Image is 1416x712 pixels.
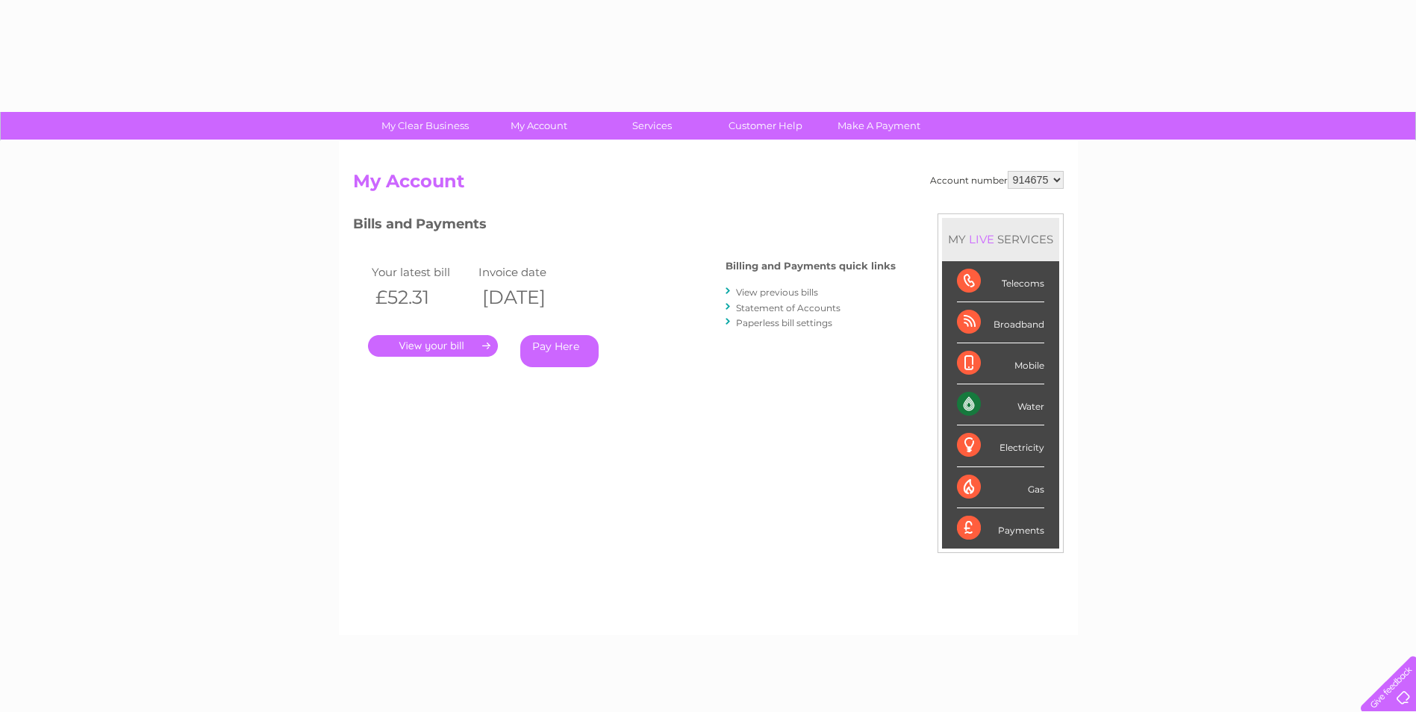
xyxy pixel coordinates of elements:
[520,335,599,367] a: Pay Here
[368,262,475,282] td: Your latest bill
[475,282,582,313] th: [DATE]
[817,112,941,140] a: Make A Payment
[477,112,600,140] a: My Account
[368,282,475,313] th: £52.31
[353,213,896,240] h3: Bills and Payments
[957,261,1044,302] div: Telecoms
[726,260,896,272] h4: Billing and Payments quick links
[957,384,1044,425] div: Water
[368,335,498,357] a: .
[736,287,818,298] a: View previous bills
[966,232,997,246] div: LIVE
[957,467,1044,508] div: Gas
[957,302,1044,343] div: Broadband
[942,218,1059,260] div: MY SERVICES
[736,302,840,313] a: Statement of Accounts
[736,317,832,328] a: Paperless bill settings
[364,112,487,140] a: My Clear Business
[353,171,1064,199] h2: My Account
[475,262,582,282] td: Invoice date
[590,112,714,140] a: Services
[957,343,1044,384] div: Mobile
[704,112,827,140] a: Customer Help
[930,171,1064,189] div: Account number
[957,508,1044,549] div: Payments
[957,425,1044,466] div: Electricity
